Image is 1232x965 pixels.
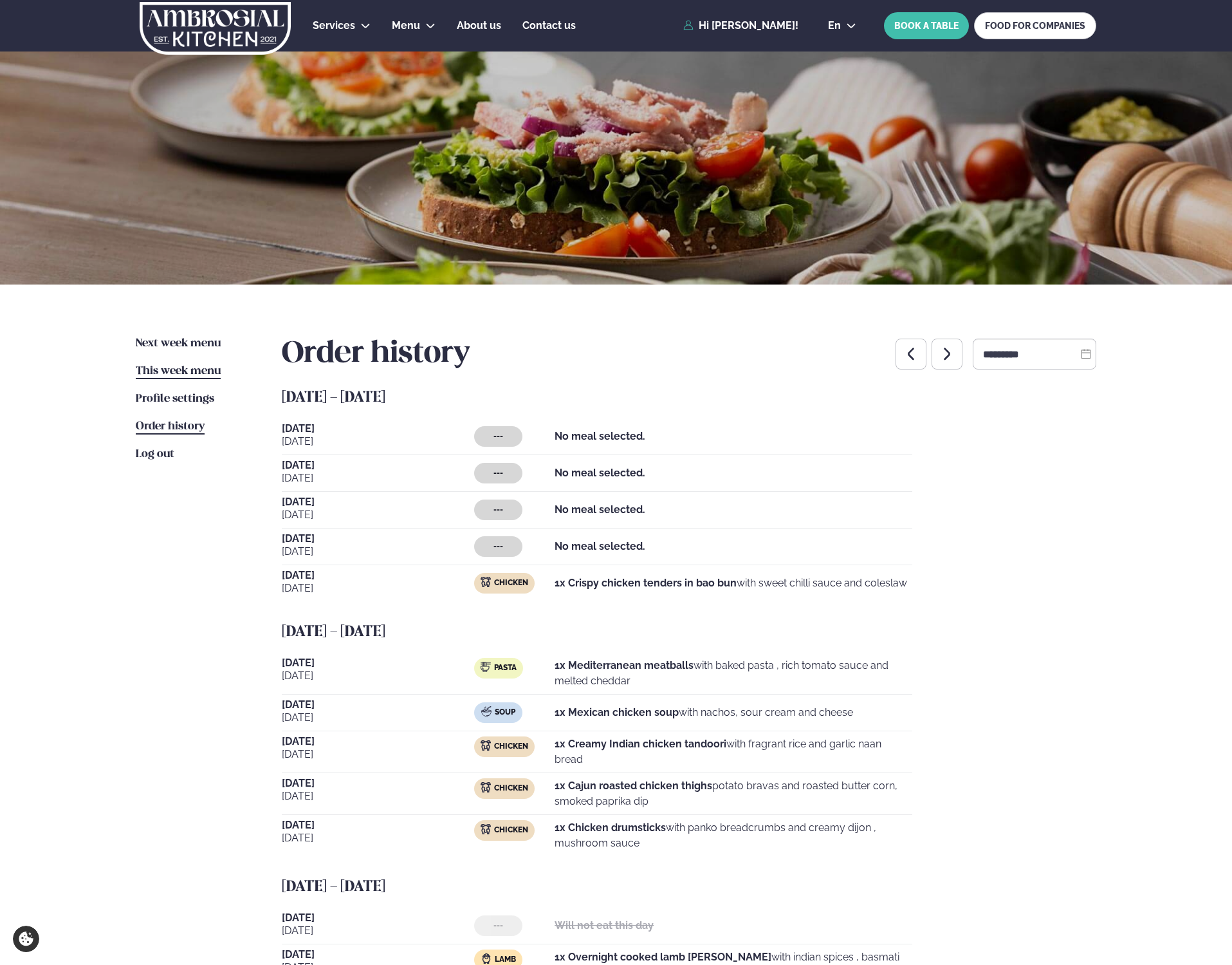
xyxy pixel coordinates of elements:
[282,877,1096,897] h5: [DATE] - [DATE]
[136,391,214,407] a: Profile settings
[555,778,912,809] p: potato bravas and roasted butter corn, smoked paprika dip
[884,12,969,39] button: BOOK A TABLE
[481,577,491,587] img: chicken.svg
[138,2,292,55] img: logo
[282,570,474,581] span: [DATE]
[282,778,474,789] span: [DATE]
[555,951,771,963] strong: 1x Overnight cooked lamb [PERSON_NAME]
[282,747,474,762] span: [DATE]
[13,926,39,952] a: Cookie settings
[481,824,491,834] img: chicken.svg
[493,541,503,552] span: ---
[282,388,1096,408] h5: [DATE] - [DATE]
[136,364,221,379] a: This week menu
[555,503,645,516] strong: No meal selected.
[282,830,474,846] span: [DATE]
[493,468,503,478] span: ---
[828,21,841,31] span: en
[136,338,221,349] span: Next week menu
[493,505,503,515] span: ---
[555,821,666,834] strong: 1x Chicken drumsticks
[522,19,576,32] span: Contact us
[555,659,694,671] strong: 1x Mediterranean meatballs
[555,577,737,589] strong: 1x Crispy chicken tenders in bao bun
[555,540,645,552] strong: No meal selected.
[136,366,221,377] span: This week menu
[136,449,174,460] span: Log out
[555,706,679,718] strong: 1x Mexican chicken soup
[495,955,516,965] span: Lamb
[282,950,474,960] span: [DATE]
[555,736,912,767] p: with fragrant rice and garlic naan bread
[282,710,474,726] span: [DATE]
[493,431,503,442] span: ---
[282,622,1096,642] h5: [DATE] - [DATE]
[494,783,528,794] span: Chicken
[683,20,798,32] a: Hi [PERSON_NAME]!
[136,447,174,462] a: Log out
[282,923,474,939] span: [DATE]
[282,668,474,684] span: [DATE]
[555,576,907,591] p: with sweet chilli sauce and coleslaw
[282,736,474,747] span: [DATE]
[282,460,474,471] span: [DATE]
[974,12,1096,39] a: FOOD FOR COMPANIES
[457,18,501,33] a: About us
[457,19,501,32] span: About us
[555,780,712,792] strong: 1x Cajun roasted chicken thighs
[282,507,474,523] span: [DATE]
[136,393,214,404] span: Profile settings
[282,820,474,830] span: [DATE]
[555,467,645,479] strong: No meal selected.
[282,497,474,507] span: [DATE]
[555,705,853,720] p: with nachos, sour cream and cheese
[282,471,474,486] span: [DATE]
[481,662,491,672] img: pasta.svg
[818,21,867,31] button: en
[494,742,528,752] span: Chicken
[282,789,474,804] span: [DATE]
[495,707,515,718] span: Soup
[282,581,474,596] span: [DATE]
[282,534,474,544] span: [DATE]
[494,578,528,588] span: Chicken
[493,921,503,931] span: ---
[494,663,517,673] span: Pasta
[481,740,491,751] img: chicken.svg
[136,336,221,351] a: Next week menu
[481,706,492,717] img: soup.svg
[282,544,474,559] span: [DATE]
[494,825,528,836] span: Chicken
[392,18,420,33] a: Menu
[392,19,420,32] span: Menu
[522,18,576,33] a: Contact us
[136,419,205,435] a: Order history
[282,700,474,710] span: [DATE]
[555,820,912,851] p: with panko breadcrumbs and creamy dijon , mushroom sauce
[136,421,205,432] span: Order history
[313,18,355,33] a: Services
[313,19,355,32] span: Services
[282,658,474,668] span: [DATE]
[282,434,474,449] span: [DATE]
[282,336,470,372] h2: Order history
[555,919,654,932] strong: Will not eat this day
[481,953,492,964] img: Lamb.svg
[555,658,912,689] p: with baked pasta , rich tomato sauce and melted cheddar
[555,430,645,442] strong: No meal selected.
[481,782,491,792] img: chicken.svg
[555,738,726,750] strong: 1x Creamy Indian chicken tandoori
[282,424,474,434] span: [DATE]
[282,913,474,923] span: [DATE]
